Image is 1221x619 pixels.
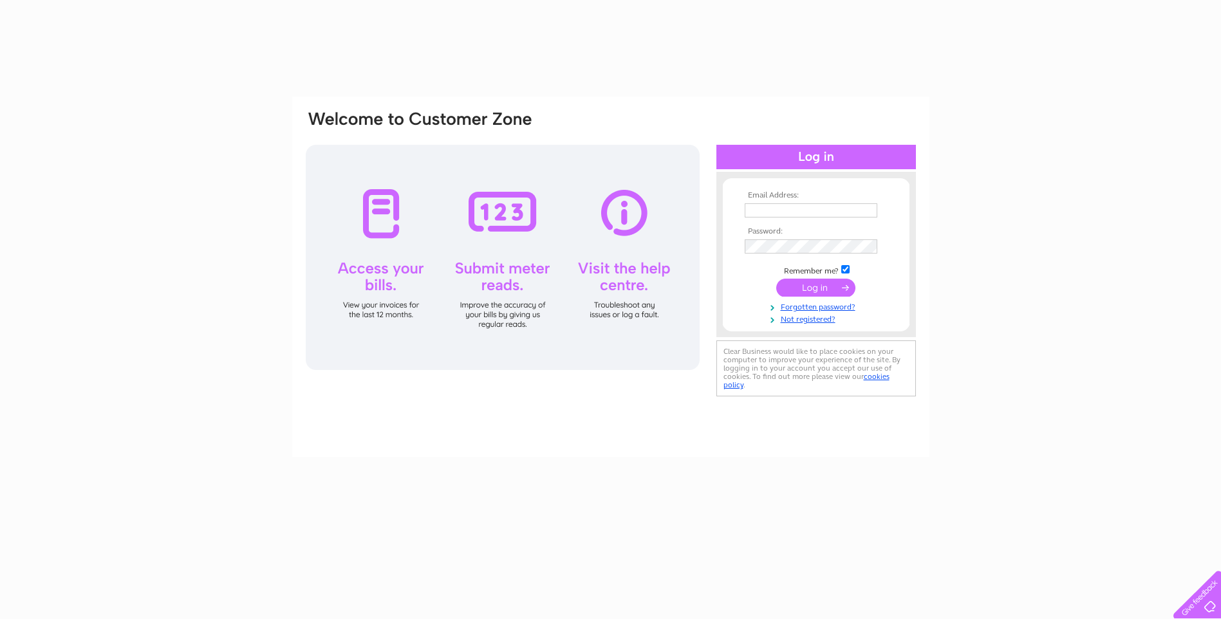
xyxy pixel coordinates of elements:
[741,263,891,276] td: Remember me?
[741,191,891,200] th: Email Address:
[745,312,891,324] a: Not registered?
[723,372,890,389] a: cookies policy
[745,300,891,312] a: Forgotten password?
[741,227,891,236] th: Password:
[716,340,916,396] div: Clear Business would like to place cookies on your computer to improve your experience of the sit...
[776,279,855,297] input: Submit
